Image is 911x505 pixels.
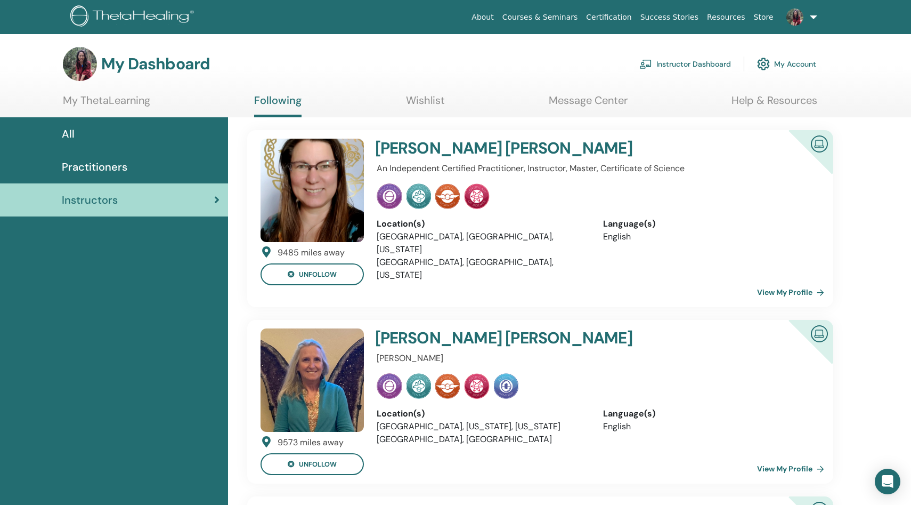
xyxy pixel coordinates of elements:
a: My ThetaLearning [63,94,150,115]
a: Message Center [549,94,628,115]
div: 9573 miles away [278,436,344,449]
div: Language(s) [603,407,814,420]
a: View My Profile [757,458,828,479]
h4: [PERSON_NAME] [PERSON_NAME] [375,139,739,158]
a: Resources [703,7,750,27]
img: cog.svg [757,55,770,73]
a: About [467,7,498,27]
li: [GEOGRAPHIC_DATA], [GEOGRAPHIC_DATA], [US_STATE] [377,230,587,256]
a: Store [750,7,778,27]
a: Instructor Dashboard [639,52,731,76]
a: Success Stories [636,7,703,27]
span: Practitioners [62,159,127,175]
a: Courses & Seminars [498,7,582,27]
li: English [603,230,814,243]
img: Certified Online Instructor [807,321,832,345]
h4: [PERSON_NAME] [PERSON_NAME] [375,328,739,348]
p: An Independent Certified Practitioner, Instructor, Master, Certificate of Science [377,162,814,175]
div: Certified Online Instructor [771,130,833,191]
div: Open Intercom Messenger [875,469,900,494]
img: Certified Online Instructor [807,131,832,155]
span: All [62,126,75,142]
li: [GEOGRAPHIC_DATA], [US_STATE], [US_STATE] [377,420,587,433]
button: unfollow [261,263,364,285]
img: logo.png [70,5,198,29]
img: default.jpg [63,47,97,81]
img: default.jpg [261,139,364,242]
h3: My Dashboard [101,54,210,74]
li: [GEOGRAPHIC_DATA], [GEOGRAPHIC_DATA] [377,433,587,446]
img: default.jpg [786,9,803,26]
li: [GEOGRAPHIC_DATA], [GEOGRAPHIC_DATA], [US_STATE] [377,256,587,282]
li: English [603,420,814,433]
a: Following [254,94,302,117]
div: Certified Online Instructor [771,320,833,381]
div: Location(s) [377,407,587,420]
div: Location(s) [377,218,587,230]
div: 9485 miles away [278,246,345,259]
a: Certification [582,7,636,27]
a: My Account [757,52,816,76]
a: Wishlist [406,94,445,115]
p: [PERSON_NAME] [377,352,814,365]
span: Instructors [62,192,118,208]
button: unfollow [261,453,364,475]
a: Help & Resources [731,94,817,115]
div: Language(s) [603,218,814,230]
img: default.jpg [261,328,364,432]
a: View My Profile [757,282,828,303]
img: chalkboard-teacher.svg [639,59,652,69]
